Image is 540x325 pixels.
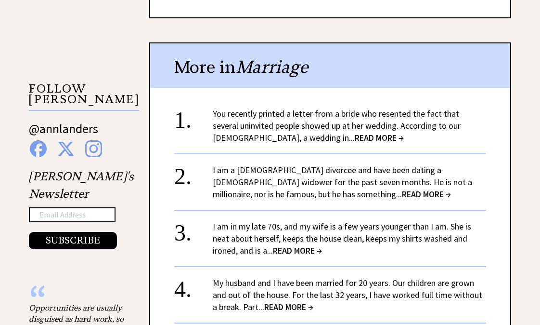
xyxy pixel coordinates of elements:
[29,83,139,111] p: FOLLOW [PERSON_NAME]
[29,168,134,250] div: [PERSON_NAME]'s Newsletter
[29,121,98,146] a: @annlanders
[355,132,404,143] span: READ MORE →
[29,293,125,302] div: “
[57,140,75,157] img: x%20blue.png
[264,301,313,312] span: READ MORE →
[213,221,471,256] a: I am in my late 70s, and my wife is a few years younger than I am. She is neat about herself, kee...
[213,277,482,312] a: My husband and I have been married for 20 years. Our children are grown and out of the house. For...
[273,245,322,256] span: READ MORE →
[174,277,213,295] div: 4.
[174,108,213,125] div: 1.
[236,56,308,78] span: Marriage
[29,232,117,249] button: SUBSCRIBE
[29,207,116,223] input: Email Address
[174,164,213,182] div: 2.
[85,140,102,157] img: instagram%20blue.png
[213,164,472,200] a: I am a [DEMOGRAPHIC_DATA] divorcee and have been dating a [DEMOGRAPHIC_DATA] widower for the past...
[402,189,451,200] span: READ MORE →
[213,108,461,143] a: You recently printed a letter from a bride who resented the fact that several uninvited people sh...
[30,140,47,157] img: facebook%20blue.png
[174,220,213,238] div: 3.
[150,43,510,88] div: More in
